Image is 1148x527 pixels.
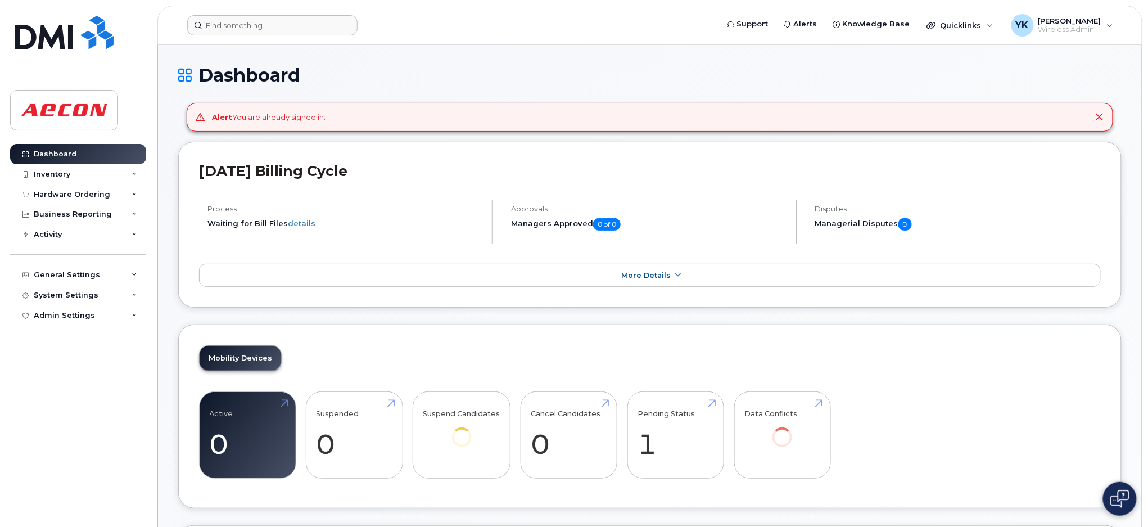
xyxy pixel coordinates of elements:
[200,346,281,371] a: Mobility Devices
[207,218,482,229] li: Waiting for Bill Files
[423,409,500,418] h4: Suspend Candidates
[593,218,621,231] span: 0 of 0
[638,398,713,472] a: Pending Status 1
[511,205,786,213] h4: Approvals
[288,219,315,228] a: details
[815,205,1101,213] h4: Disputes
[815,218,1101,231] h5: Managerial Disputes
[744,398,820,463] a: Data Conflicts
[898,218,912,231] span: 0
[207,205,482,213] h4: Process
[210,398,286,472] a: Active 0
[531,398,607,472] a: Cancel Candidates 0
[621,271,671,280] span: More Details
[213,112,233,121] strong: Alert
[1110,490,1129,508] img: Open chat
[511,218,786,231] h5: Managers Approved
[199,163,1101,179] h2: [DATE] Billing Cycle
[317,398,392,472] a: Suspended 0
[213,112,326,123] div: You are already signed in.
[178,65,1122,85] h1: Dashboard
